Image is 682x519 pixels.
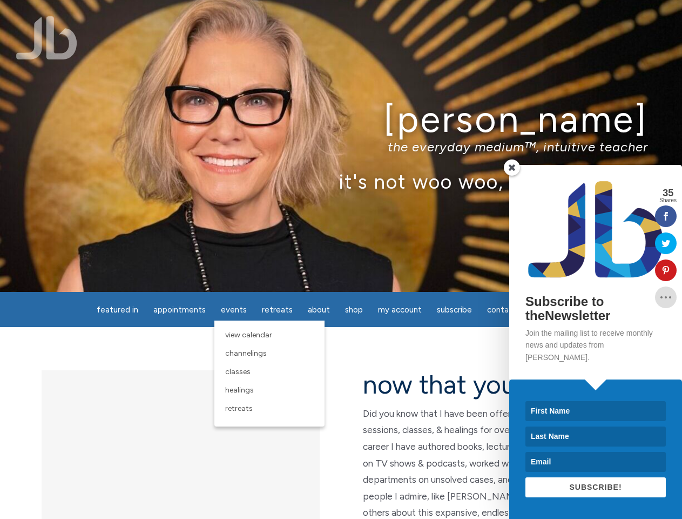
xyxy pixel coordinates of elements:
input: Email [525,452,666,472]
span: Channelings [225,349,267,358]
h2: Subscribe to theNewsletter [525,295,666,323]
span: View Calendar [225,330,272,340]
span: Shop [345,305,363,315]
a: Shop [339,300,369,321]
span: 35 [659,188,677,198]
a: Healings [220,381,319,400]
span: Retreats [225,404,253,413]
span: Subscribe [437,305,472,315]
input: First Name [525,401,666,421]
span: Events [221,305,247,315]
p: the everyday medium™, intuitive teacher [34,139,648,155]
span: Retreats [262,305,293,315]
span: Classes [225,367,251,376]
span: featured in [97,305,138,315]
a: Classes [220,363,319,381]
a: Subscribe [430,300,478,321]
input: Last Name [525,427,666,447]
p: it's not woo woo, it's true true™ [34,170,648,193]
h2: now that you are here… [363,370,641,399]
a: My Account [372,300,428,321]
a: Channelings [220,344,319,363]
a: Retreats [220,400,319,418]
a: About [301,300,336,321]
span: Healings [225,385,254,395]
span: Shares [659,198,677,203]
a: View Calendar [220,326,319,344]
span: Appointments [153,305,206,315]
span: About [308,305,330,315]
a: Appointments [147,300,212,321]
button: SUBSCRIBE! [525,477,666,497]
a: Events [214,300,253,321]
a: Retreats [255,300,299,321]
span: SUBSCRIBE! [569,483,622,491]
p: Join the mailing list to receive monthly news and updates from [PERSON_NAME]. [525,327,666,363]
a: featured in [90,300,145,321]
img: Jamie Butler. The Everyday Medium [16,16,77,59]
span: My Account [378,305,422,315]
h1: [PERSON_NAME] [34,99,648,139]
